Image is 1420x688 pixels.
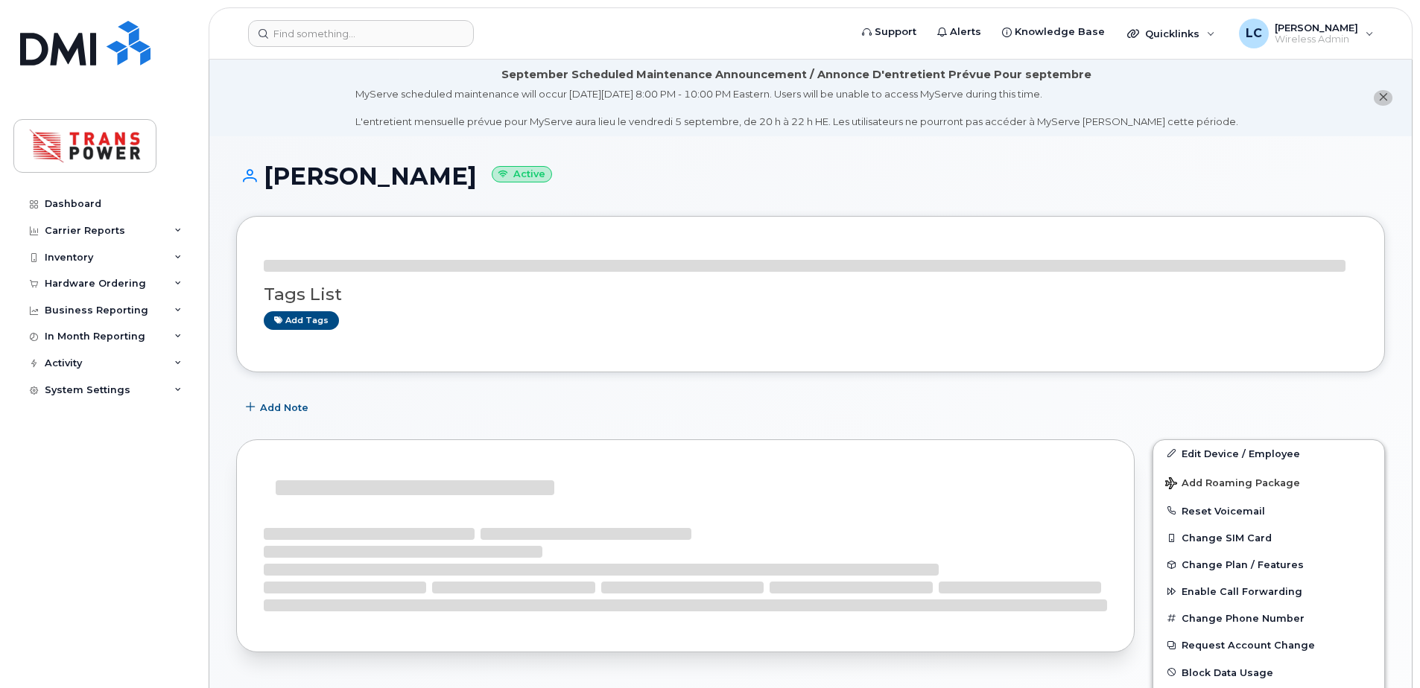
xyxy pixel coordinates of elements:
[1153,659,1384,686] button: Block Data Usage
[501,67,1091,83] div: September Scheduled Maintenance Announcement / Annonce D'entretient Prévue Pour septembre
[1182,586,1302,597] span: Enable Call Forwarding
[355,87,1238,129] div: MyServe scheduled maintenance will occur [DATE][DATE] 8:00 PM - 10:00 PM Eastern. Users will be u...
[1153,631,1384,658] button: Request Account Change
[236,163,1385,189] h1: [PERSON_NAME]
[1153,605,1384,631] button: Change Phone Number
[1153,467,1384,497] button: Add Roaming Package
[1182,559,1304,570] span: Change Plan / Features
[264,285,1357,304] h3: Tags List
[1374,90,1392,106] button: close notification
[1153,551,1384,578] button: Change Plan / Features
[1153,578,1384,605] button: Enable Call Forwarding
[1153,440,1384,467] a: Edit Device / Employee
[260,401,308,415] span: Add Note
[492,166,552,183] small: Active
[236,395,321,421] button: Add Note
[1153,524,1384,551] button: Change SIM Card
[264,311,339,330] a: Add tags
[1165,477,1300,491] span: Add Roaming Package
[1153,497,1384,524] button: Reset Voicemail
